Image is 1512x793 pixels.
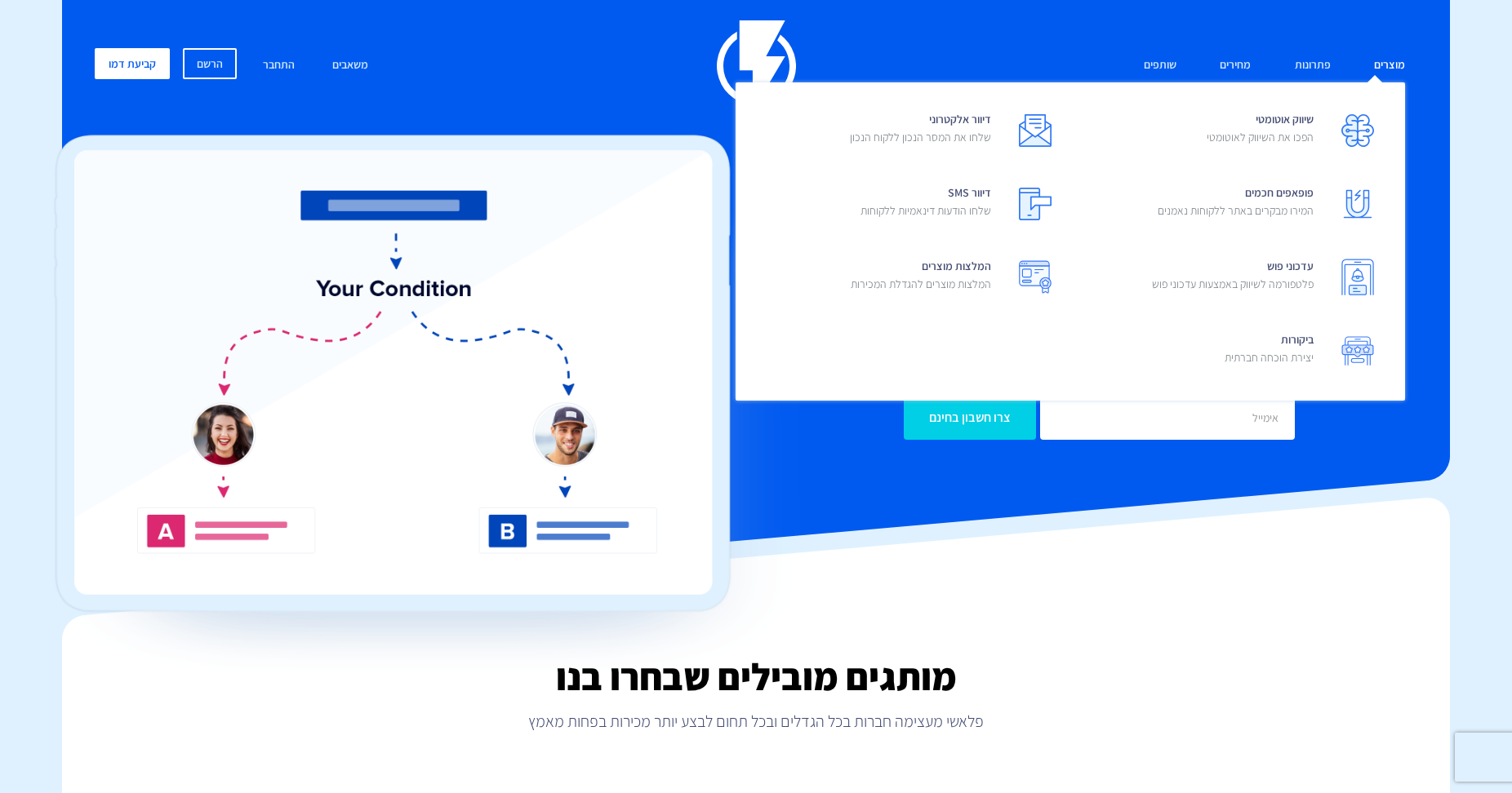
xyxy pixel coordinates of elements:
[1158,202,1314,219] p: המירו מבקרים באתר ללקוחות נאמנים
[1158,180,1314,227] span: פופאפים חכמים
[861,202,991,219] p: שלחו הודעות דינאמיות ללקוחות
[1070,168,1393,241] a: פופאפים חכמיםהמירו מבקרים באתר ללקוחות נאמנים
[1132,48,1189,83] a: שותפים
[62,656,1450,698] h2: מותגים מובילים שבחרו בנו
[1207,129,1314,145] p: הפכו את השיווק לאוטומטי
[1152,276,1314,292] p: פלטפורמה לשיווק באמצעות עדכוני פוש
[748,241,1070,315] a: המלצות מוצריםהמלצות מוצרים להגדלת המכירות
[851,254,991,300] span: המלצות מוצרים
[320,48,380,83] a: משאבים
[1152,254,1314,300] span: עדכוני פוש
[1070,241,1393,315] a: עדכוני פושפלטפורמה לשיווק באמצעות עדכוני פוש
[1207,48,1263,83] a: מחירים
[1207,107,1314,153] span: שיווק אוטומטי
[251,48,307,83] a: התחבר
[861,180,991,227] span: דיוור SMS
[62,710,1450,733] p: פלאשי מעצימה חברות בכל הגדלים ובכל תחום לבצע יותר מכירות בפחות מאמץ
[183,48,237,79] a: הרשם
[748,95,1070,168] a: דיוור אלקטרונישלחו את המסר הנכון ללקוח הנכון
[851,276,991,292] p: המלצות מוצרים להגדלת המכירות
[748,168,1070,241] a: דיוור SMSשלחו הודעות דינאמיות ללקוחות
[1225,327,1314,374] span: ביקורות
[95,48,170,79] a: קביעת דמו
[850,129,991,145] p: שלחו את המסר הנכון ללקוח הנכון
[1040,396,1295,440] input: אימייל
[1362,48,1417,83] a: מוצרים
[1070,315,1393,388] a: ביקורותיצירת הוכחה חברתית
[1070,95,1393,168] a: שיווק אוטומטיהפכו את השיווק לאוטומטי
[904,396,1036,440] input: צרו חשבון בחינם
[1283,48,1343,83] a: פתרונות
[1225,349,1314,365] p: יצירת הוכחה חברתית
[850,107,991,153] span: דיוור אלקטרוני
